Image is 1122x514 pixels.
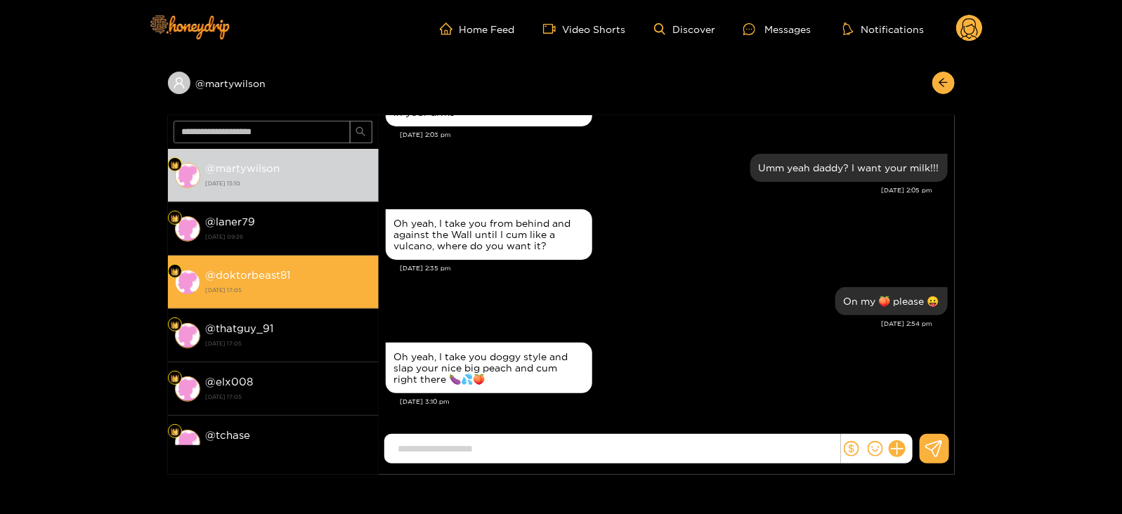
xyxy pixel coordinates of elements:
[206,429,251,441] strong: @ tchase
[171,161,179,169] img: Fan Level
[440,22,459,35] span: home
[543,22,626,35] a: Video Shorts
[171,374,179,383] img: Fan Level
[206,162,280,174] strong: @ martywilson
[206,444,372,456] strong: [DATE] 17:05
[844,441,859,456] span: dollar
[835,287,948,315] div: Sep. 28, 2:54 pm
[206,322,274,334] strong: @ thatguy_91
[386,319,933,329] div: [DATE] 2:54 pm
[206,230,372,243] strong: [DATE] 09:26
[175,323,200,348] img: conversation
[400,397,948,407] div: [DATE] 3:10 pm
[394,218,584,251] div: Oh yeah, I take you from behind and against the Wall until I cum like a vulcano, where do you wan...
[400,130,948,140] div: [DATE] 2:03 pm
[175,163,200,188] img: conversation
[841,438,862,459] button: dollar
[759,162,939,173] div: Umm yeah daddy? I want your milk!!!
[206,337,372,350] strong: [DATE] 17:05
[206,284,372,296] strong: [DATE] 17:05
[206,376,254,388] strong: @ elx008
[844,296,939,307] div: On my 🍑 please 😛
[171,428,179,436] img: Fan Level
[932,72,955,94] button: arrow-left
[400,263,948,273] div: [DATE] 2:35 pm
[171,268,179,276] img: Fan Level
[173,77,185,89] span: user
[175,216,200,242] img: conversation
[938,77,948,89] span: arrow-left
[206,390,372,403] strong: [DATE] 17:05
[355,126,366,138] span: search
[543,22,563,35] span: video-camera
[386,209,592,260] div: Sep. 28, 2:35 pm
[654,23,715,35] a: Discover
[168,72,379,94] div: @martywilson
[743,21,811,37] div: Messages
[206,269,291,281] strong: @ doktorbeast81
[175,270,200,295] img: conversation
[386,185,933,195] div: [DATE] 2:05 pm
[440,22,515,35] a: Home Feed
[206,177,372,190] strong: [DATE] 15:10
[171,214,179,223] img: Fan Level
[171,321,179,329] img: Fan Level
[206,216,256,228] strong: @ laner79
[175,430,200,455] img: conversation
[350,121,372,143] button: search
[394,351,584,385] div: Oh yeah, I take you doggy style and slap your nice big peach and cum right there 🍆💦🍑
[750,154,948,182] div: Sep. 28, 2:05 pm
[868,441,883,456] span: smile
[175,376,200,402] img: conversation
[839,22,928,36] button: Notifications
[386,343,592,393] div: Sep. 28, 3:10 pm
